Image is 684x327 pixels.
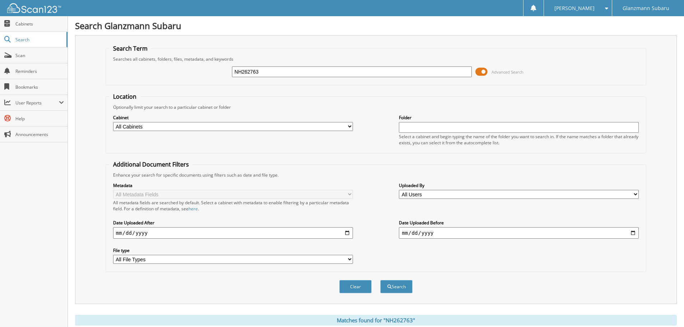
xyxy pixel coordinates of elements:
[110,172,642,178] div: Enhance your search for specific documents using filters such as date and file type.
[15,52,64,59] span: Scan
[15,68,64,74] span: Reminders
[15,84,64,90] span: Bookmarks
[110,160,192,168] legend: Additional Document Filters
[113,200,353,212] div: All metadata fields are searched by default. Select a cabinet with metadata to enable filtering b...
[399,227,639,239] input: end
[189,206,198,212] a: here
[339,280,372,293] button: Clear
[113,182,353,188] label: Metadata
[15,131,64,137] span: Announcements
[15,37,63,43] span: Search
[113,247,353,253] label: File type
[110,93,140,101] legend: Location
[75,315,677,326] div: Matches found for "NH262763"
[110,45,151,52] legend: Search Term
[380,280,413,293] button: Search
[15,100,59,106] span: User Reports
[7,3,61,13] img: scan123-logo-white.svg
[399,115,639,121] label: Folder
[554,6,595,10] span: [PERSON_NAME]
[648,293,684,327] iframe: Chat Widget
[399,134,639,146] div: Select a cabinet and begin typing the name of the folder you want to search in. If the name match...
[15,21,64,27] span: Cabinets
[15,116,64,122] span: Help
[399,220,639,226] label: Date Uploaded Before
[113,115,353,121] label: Cabinet
[113,227,353,239] input: start
[492,69,524,75] span: Advanced Search
[399,182,639,188] label: Uploaded By
[110,104,642,110] div: Optionally limit your search to a particular cabinet or folder
[113,220,353,226] label: Date Uploaded After
[623,6,669,10] span: Glanzmann Subaru
[75,20,677,32] h1: Search Glanzmann Subaru
[110,56,642,62] div: Searches all cabinets, folders, files, metadata, and keywords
